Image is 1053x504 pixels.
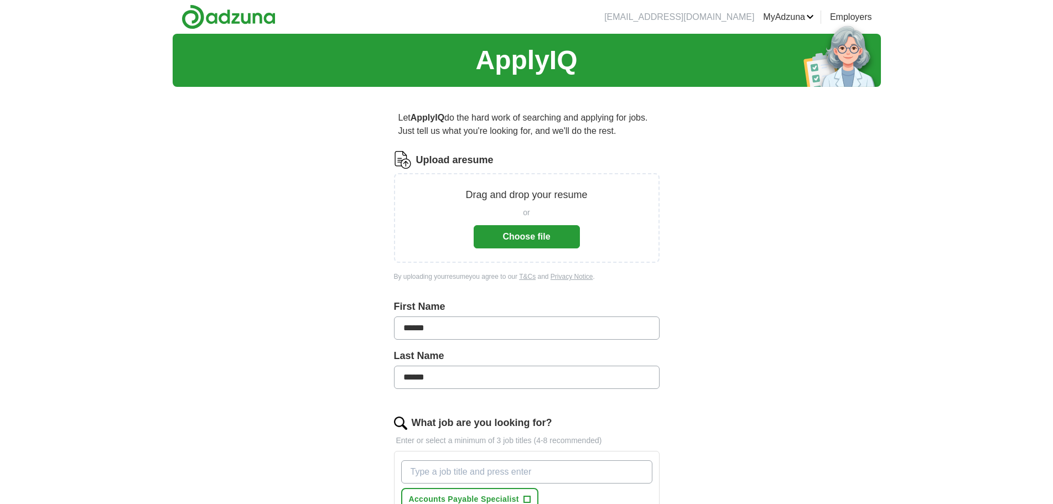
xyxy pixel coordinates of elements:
[181,4,276,29] img: Adzuna logo
[394,435,660,446] p: Enter or select a minimum of 3 job titles (4-8 recommended)
[412,415,552,430] label: What job are you looking for?
[475,40,577,80] h1: ApplyIQ
[465,188,587,202] p: Drag and drop your resume
[416,153,494,168] label: Upload a resume
[401,460,652,484] input: Type a job title and press enter
[523,207,530,219] span: or
[551,273,593,280] a: Privacy Notice
[763,11,814,24] a: MyAdzuna
[394,272,660,282] div: By uploading your resume you agree to our and .
[474,225,580,248] button: Choose file
[519,273,536,280] a: T&Cs
[604,11,754,24] li: [EMAIL_ADDRESS][DOMAIN_NAME]
[394,299,660,314] label: First Name
[394,349,660,363] label: Last Name
[394,107,660,142] p: Let do the hard work of searching and applying for jobs. Just tell us what you're looking for, an...
[830,11,872,24] a: Employers
[394,417,407,430] img: search.png
[411,113,444,122] strong: ApplyIQ
[394,151,412,169] img: CV Icon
